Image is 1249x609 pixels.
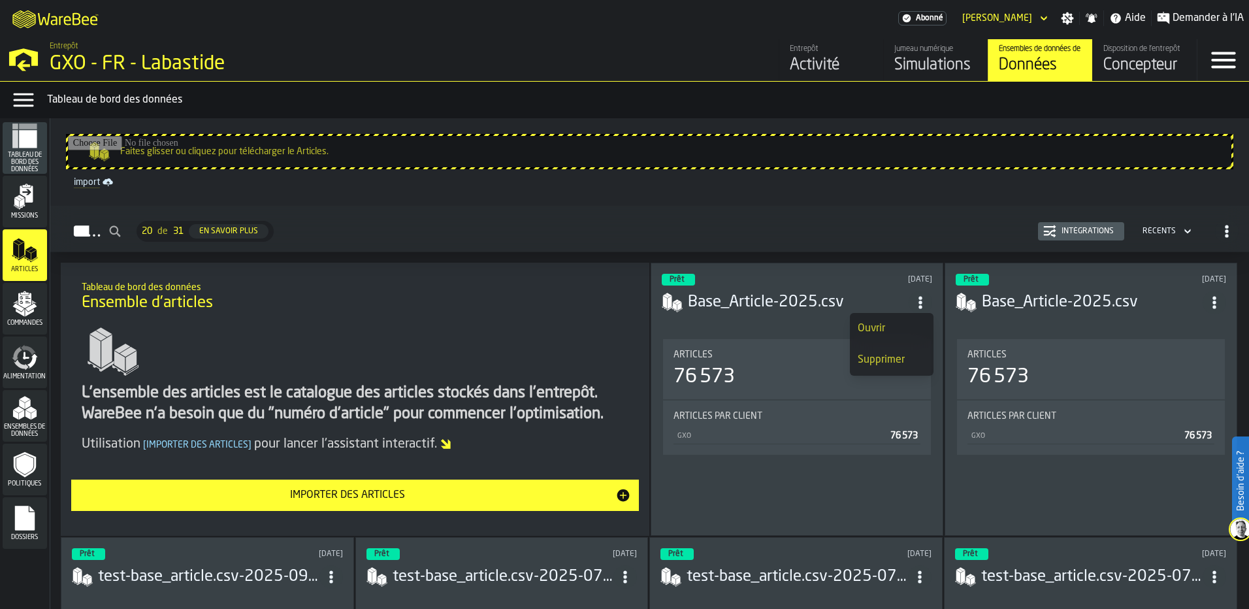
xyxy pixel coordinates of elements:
[815,275,932,284] div: Updated: 06/10/2025 14:59:23 Created: 06/10/2025 14:57:53
[50,52,402,76] div: GXO - FR - Labastide
[956,337,1226,525] section: card-ItemSetDashboardCard
[1125,10,1146,26] span: Aide
[814,550,932,559] div: Updated: 08/07/2025 07:59:36 Created: 08/07/2025 07:58:06
[3,390,47,442] li: menu Ensembles de données
[916,14,943,23] span: Abonné
[651,263,943,536] div: ItemListCard-DashboardItemContainer
[999,44,1082,54] div: Ensembles de données de l'entrepôt
[673,411,762,421] span: Articles par client
[50,42,78,51] span: Entrepôt
[366,548,400,560] div: status-3 2
[3,497,47,550] li: menu Dossiers
[967,350,1214,360] div: Title
[898,11,947,25] a: link-to-/wh/i/6d62c477-0d62-49a3-8ae2-182b02fd63a7/settings/billing
[673,350,713,360] span: Articles
[131,221,279,242] div: ButtonLoadMore-En savoir plus-Prévenir-Première-Dernière
[1104,10,1151,26] label: button-toggle-Aide
[3,229,47,282] li: menu Articles
[662,274,695,286] div: status-3 2
[673,350,920,360] div: Title
[374,550,389,558] span: Prêt
[82,435,629,453] div: Utilisation pour lancer l'assistant interactif.
[248,440,251,450] span: ]
[3,320,47,327] span: Commandes
[673,365,735,389] div: 76 573
[890,431,918,440] span: 76 573
[967,411,1056,421] span: Articles par client
[668,550,683,558] span: Prêt
[1233,438,1248,524] label: Besoin d'aide ?
[50,206,1249,252] h2: button-Articles
[3,283,47,335] li: menu Commandes
[999,55,1082,76] div: Données
[1184,431,1212,440] span: 76 573
[1197,39,1249,81] label: button-toggle-Menu
[688,292,909,313] div: Base_Article-2025.csv
[967,350,1007,360] span: Articles
[894,55,977,76] div: Simulations
[71,273,640,320] div: title-Ensemble d'articles
[883,39,988,81] a: link-to-/wh/i/6d62c477-0d62-49a3-8ae2-182b02fd63a7/simulations
[1143,227,1176,236] div: DropdownMenuValue-4
[1103,44,1186,54] div: Disposition de l'entrepôt
[82,280,629,293] h2: Sub Title
[673,427,920,444] div: StatList-item-GXO
[80,550,95,558] span: Prêt
[956,274,989,286] div: status-3 2
[82,293,213,314] span: Ensemble d'articles
[957,401,1225,455] div: stat-Articles par client
[142,226,152,237] span: 20
[858,321,926,337] div: Ouvrir
[982,292,1203,313] div: Base_Article-2025.csv
[71,480,640,511] button: button-Importer des articles
[673,411,920,421] div: Title
[858,352,926,368] div: Supprimer
[3,152,47,173] span: Tableau de bord des données
[3,176,47,228] li: menu Missions
[3,212,47,220] span: Missions
[1038,222,1124,240] button: button-Intégrations
[1173,10,1244,26] span: Demander à l'IA
[61,263,650,536] div: ItemListCard-
[47,92,1244,108] div: Tableau de bord des données
[1056,227,1119,236] div: Intégrations
[687,567,908,587] div: test-base_article.csv-2025-07-08
[850,313,933,376] ul: dropdown-menu
[957,10,1050,26] div: DropdownMenuValue-HUGO MANIGLIER
[3,444,47,496] li: menu Politiques
[69,174,1231,190] a: link-to-/wh/i/6d62c477-0d62-49a3-8ae2-182b02fd63a7/import/items/
[1092,39,1197,81] a: link-to-/wh/i/6d62c477-0d62-49a3-8ae2-182b02fd63a7/designer
[68,136,1231,167] input: Faites glisser ou cliquez pour télécharger le Articles.
[3,373,47,380] span: Alimentation
[72,548,105,560] div: status-3 2
[393,567,614,587] div: test-base_article.csv-2025-07-10
[967,411,1214,421] div: Title
[1109,275,1226,284] div: Updated: 06/10/2025 14:52:30 Created: 06/10/2025 14:50:58
[967,365,1029,389] div: 76 573
[663,401,931,455] div: stat-Articles par client
[3,423,47,438] span: Ensembles de données
[663,339,931,399] div: stat-Articles
[662,337,932,525] section: card-ItemSetDashboardCard
[520,550,638,559] div: Updated: 10/07/2025 12:11:29 Created: 10/07/2025 12:10:08
[957,339,1225,399] div: stat-Articles
[3,534,47,541] span: Dossiers
[955,548,988,560] div: status-3 2
[1103,55,1186,76] div: Concepteur
[143,440,146,450] span: [
[1056,12,1079,25] label: button-toggle-Paramètres
[967,427,1214,444] div: StatList-item-GXO
[1152,10,1249,26] label: button-toggle-Demander à l'IA
[670,276,685,284] span: Prêt
[981,567,1203,587] h3: test-base_article.csv-2025-07-04
[963,550,978,558] span: Prêt
[898,11,947,25] div: Abonnement au menu
[98,567,319,587] h3: test-base_article.csv-2025-09-25
[970,432,1179,440] div: GXO
[962,13,1032,24] div: DropdownMenuValue-HUGO MANIGLIER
